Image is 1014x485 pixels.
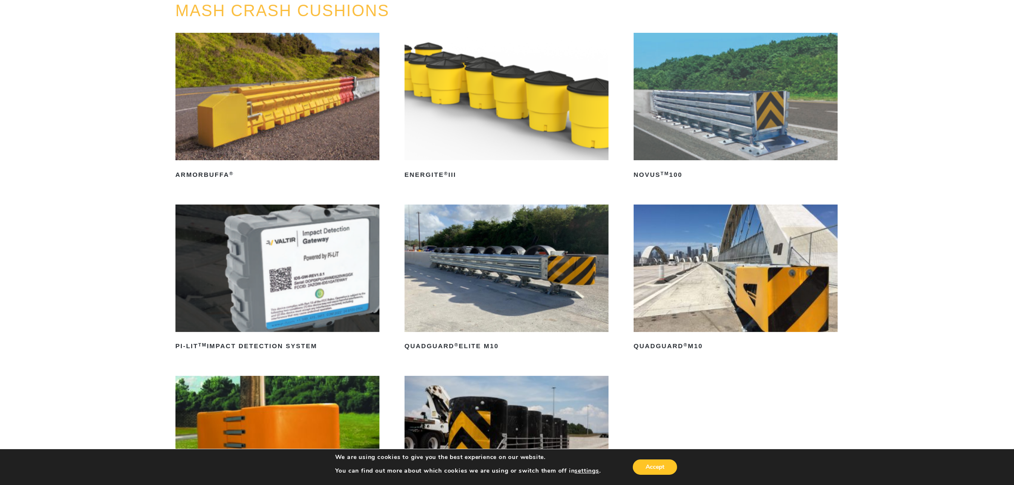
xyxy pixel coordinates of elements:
[634,340,838,353] h2: QuadGuard M10
[198,342,207,347] sup: TM
[634,33,838,182] a: NOVUSTM100
[444,171,448,176] sup: ®
[175,33,379,182] a: ArmorBuffa®
[405,168,609,182] h2: ENERGITE III
[175,168,379,182] h2: ArmorBuffa
[229,171,233,176] sup: ®
[335,453,601,461] p: We are using cookies to give you the best experience on our website.
[405,340,609,353] h2: QuadGuard Elite M10
[405,205,609,353] a: QuadGuard®Elite M10
[175,205,379,353] a: PI-LITTMImpact Detection System
[335,467,601,475] p: You can find out more about which cookies we are using or switch them off in .
[175,340,379,353] h2: PI-LIT Impact Detection System
[633,459,677,475] button: Accept
[684,342,688,347] sup: ®
[661,171,669,176] sup: TM
[454,342,459,347] sup: ®
[405,33,609,182] a: ENERGITE®III
[634,168,838,182] h2: NOVUS 100
[175,2,390,20] a: MASH CRASH CUSHIONS
[634,205,838,353] a: QuadGuard®M10
[575,467,599,475] button: settings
